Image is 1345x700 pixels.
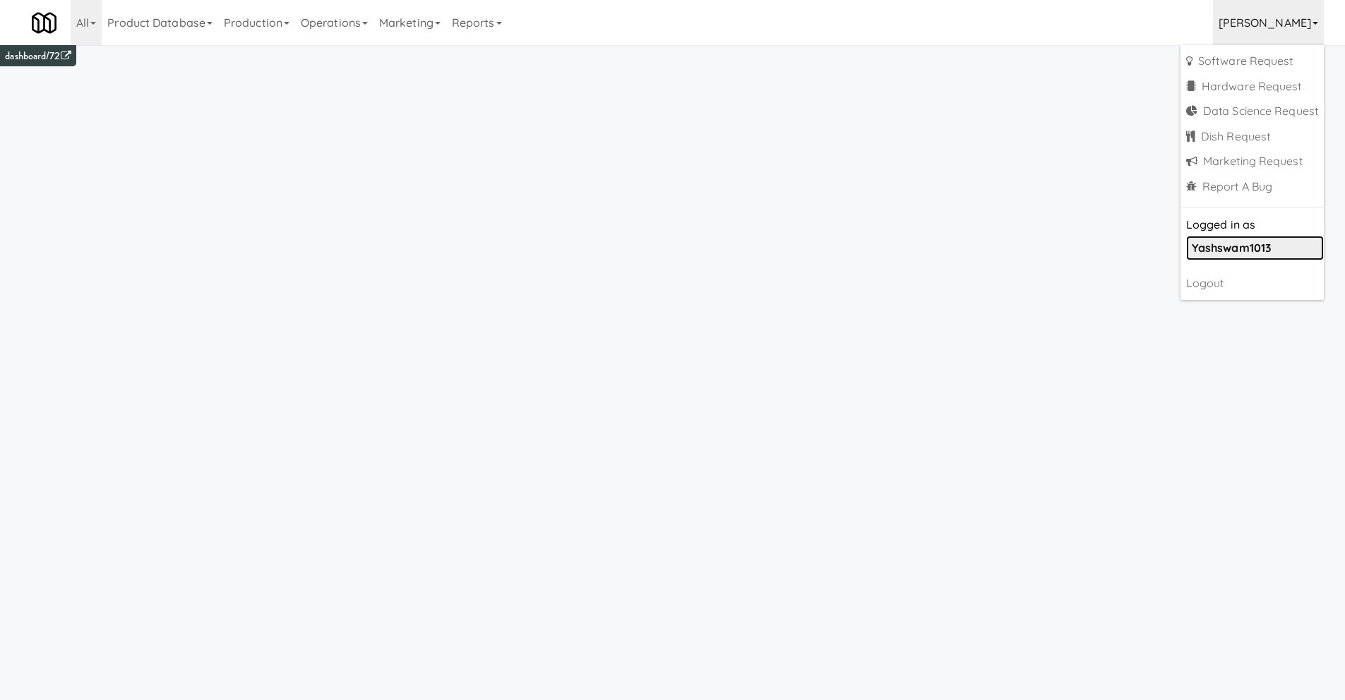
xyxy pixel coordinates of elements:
[1180,271,1324,296] a: Logout
[1180,149,1324,174] a: Marketing Request
[1180,215,1324,271] li: Logged in as
[1180,174,1324,200] a: Report a bug
[1186,236,1324,261] a: yashswam1013
[1180,99,1324,124] a: Data Science Request
[1180,74,1324,99] a: Hardware Request
[1180,124,1324,150] a: Dish Request
[1180,49,1324,74] a: Software Request
[32,11,56,35] img: Micromart
[5,49,71,64] a: dashboard/72
[1192,241,1272,255] b: yashswam1013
